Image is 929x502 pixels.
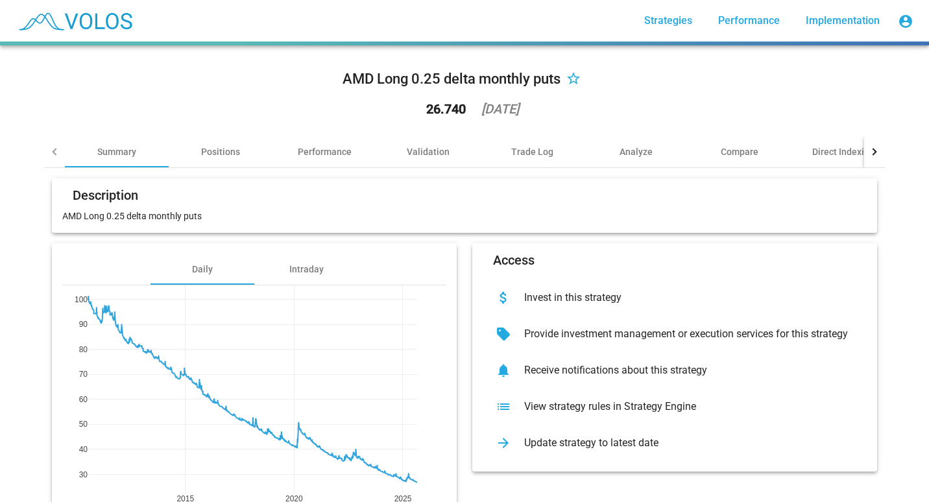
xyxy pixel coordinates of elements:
div: Daily [192,263,213,276]
div: Validation [407,145,450,158]
mat-icon: sell [493,324,514,344]
button: View strategy rules in Strategy Engine [483,388,867,425]
div: Analyze [620,145,653,158]
div: Receive notifications about this strategy [514,364,856,377]
mat-icon: account_circle [898,14,913,29]
span: Implementation [806,14,880,27]
span: Strategies [644,14,692,27]
div: Direct Indexing [812,145,875,158]
button: Update strategy to latest date [483,425,867,461]
button: Receive notifications about this strategy [483,352,867,388]
div: Provide investment management or execution services for this strategy [514,328,856,341]
mat-icon: star_border [566,72,581,88]
div: Positions [201,145,240,158]
div: Update strategy to latest date [514,436,856,449]
div: 26.740 [426,102,466,115]
div: Invest in this strategy [514,291,856,304]
div: Trade Log [511,145,553,158]
mat-card-title: Description [73,189,138,202]
div: View strategy rules in Strategy Engine [514,400,856,413]
a: Implementation [795,9,890,32]
img: blue_transparent.png [10,5,139,37]
div: [DATE] [481,102,519,115]
a: Performance [708,9,790,32]
mat-icon: arrow_forward [493,433,514,453]
mat-icon: list [493,396,514,417]
button: Provide investment management or execution services for this strategy [483,316,867,352]
mat-card-title: Access [493,254,535,267]
div: Summary [97,145,136,158]
div: Intraday [289,263,324,276]
span: Performance [718,14,780,27]
div: Performance [298,145,352,158]
mat-icon: notifications [493,360,514,381]
p: AMD Long 0.25 delta monthly puts [62,209,867,222]
div: Compare [721,145,758,158]
button: Invest in this strategy [483,280,867,316]
a: Strategies [634,9,703,32]
mat-icon: attach_money [493,287,514,308]
div: AMD Long 0.25 delta monthly puts [343,69,561,90]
